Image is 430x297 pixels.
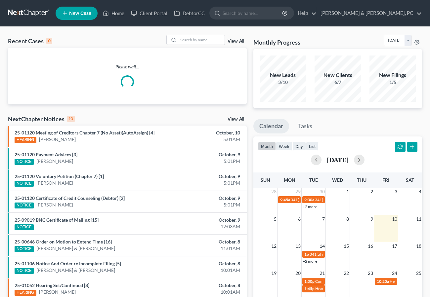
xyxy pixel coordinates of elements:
[295,188,301,196] span: 29
[276,142,292,151] button: week
[36,158,73,165] a: [PERSON_NAME]
[36,202,73,208] a: [PERSON_NAME]
[228,117,244,122] a: View All
[36,267,115,274] a: [PERSON_NAME] & [PERSON_NAME]
[8,37,52,45] div: Recent Cases
[346,188,350,196] span: 1
[15,130,154,135] a: 25-01120 Meeting of Creditors Chapter 7 (No Asset)(AutoAssign) [4]
[169,136,240,143] div: 5:01AM
[169,173,240,180] div: October, 9
[15,224,34,230] div: NOTICE
[69,11,91,16] span: New Case
[304,286,315,291] span: 1:45p
[15,268,34,274] div: NOTICE
[319,269,325,277] span: 21
[39,289,76,295] a: [PERSON_NAME]
[369,71,416,79] div: New Filings
[357,177,366,183] span: Thu
[370,188,374,196] span: 2
[15,159,34,165] div: NOTICE
[169,180,240,186] div: 5:01PM
[271,242,277,250] span: 12
[284,177,295,183] span: Mon
[391,242,398,250] span: 17
[15,217,99,223] a: 25-09019 BNC Certificate of Mailing [15]
[315,197,414,202] span: 341(a) meeting for [PERSON_NAME] & [PERSON_NAME]
[260,71,306,79] div: New Leads
[391,215,398,223] span: 10
[178,35,225,45] input: Search by name...
[317,7,422,19] a: [PERSON_NAME] & [PERSON_NAME], PC
[310,252,373,257] span: 341(a) meeting for [PERSON_NAME]
[15,246,34,252] div: NOTICE
[228,39,244,44] a: View All
[292,119,318,133] a: Tasks
[295,269,301,277] span: 20
[169,260,240,267] div: October, 8
[382,177,389,183] span: Fri
[253,38,300,46] h3: Monthly Progress
[280,197,290,202] span: 9:45a
[406,177,414,183] span: Sat
[15,137,36,143] div: HEARING
[367,269,374,277] span: 23
[15,282,89,288] a: 25-01052 Hearing Set/Continued [8]
[319,242,325,250] span: 14
[377,279,389,284] span: 10:20a
[169,239,240,245] div: October, 8
[36,245,115,252] a: [PERSON_NAME] & [PERSON_NAME]
[169,130,240,136] div: October, 10
[304,279,315,284] span: 1:30p
[15,195,125,201] a: 25-01120 Certificate of Credit Counseling (Debtor) [2]
[8,115,75,123] div: NextChapter Notices
[394,188,398,196] span: 3
[271,269,277,277] span: 19
[343,242,350,250] span: 15
[39,136,76,143] a: [PERSON_NAME]
[346,215,350,223] span: 8
[319,188,325,196] span: 30
[315,79,361,86] div: 6/7
[169,245,240,252] div: 11:01AM
[315,71,361,79] div: New Clients
[303,204,317,209] a: +2 more
[15,152,77,157] a: 25-01120 Payment Advices [3]
[309,177,318,183] span: Tue
[367,242,374,250] span: 16
[332,177,343,183] span: Wed
[15,173,104,179] a: 25-01120 Voluntary Petition (Chapter 7) [1]
[415,242,422,250] span: 18
[15,239,112,244] a: 25-00646 Order on Motion to Extend Time [16]
[415,269,422,277] span: 25
[169,223,240,230] div: 12:03AM
[67,116,75,122] div: 10
[370,215,374,223] span: 9
[291,197,355,202] span: 341(a) meeting for [PERSON_NAME]
[169,158,240,165] div: 5:01PM
[171,7,208,19] a: DebtorCC
[292,142,306,151] button: day
[15,203,34,208] div: NOTICE
[253,119,289,133] a: Calendar
[46,38,52,44] div: 0
[304,252,309,257] span: 1p
[169,267,240,274] div: 10:01AM
[169,217,240,223] div: October, 9
[343,269,350,277] span: 22
[258,142,276,151] button: month
[260,79,306,86] div: 3/10
[100,7,128,19] a: Home
[304,197,314,202] span: 9:30a
[169,289,240,295] div: 10:01AM
[297,215,301,223] span: 6
[306,142,319,151] button: list
[327,156,349,163] h2: [DATE]
[322,215,325,223] span: 7
[15,181,34,187] div: NOTICE
[169,151,240,158] div: October, 9
[315,286,367,291] span: Hearing for [PERSON_NAME]
[15,261,121,266] a: 25-01106 Notice And Order re Incomplete Filing [5]
[8,63,247,70] p: Please wait...
[15,290,36,296] div: HEARING
[415,215,422,223] span: 11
